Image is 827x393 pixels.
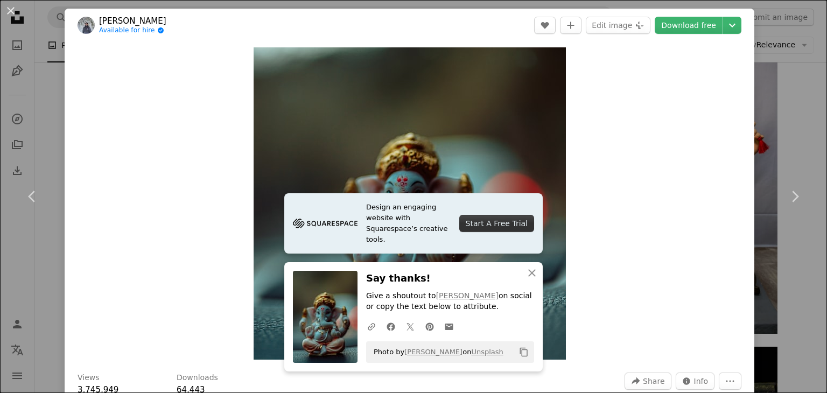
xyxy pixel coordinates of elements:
[401,315,420,337] a: Share on Twitter
[78,373,100,383] h3: Views
[381,315,401,337] a: Share on Facebook
[420,315,439,337] a: Share on Pinterest
[78,17,95,34] img: Go to Lokesh Paduchuri's profile
[366,291,534,312] p: Give a shoutout to on social or copy the text below to attribute.
[655,17,723,34] a: Download free
[643,373,664,389] span: Share
[366,202,451,245] span: Design an engaging website with Squarespace’s creative tools.
[254,47,566,360] button: Zoom in on this image
[625,373,671,390] button: Share this image
[560,17,581,34] button: Add to Collection
[719,373,741,390] button: More Actions
[284,193,543,254] a: Design an engaging website with Squarespace’s creative tools.Start A Free Trial
[293,215,358,231] img: file-1705255347840-230a6ab5bca9image
[368,343,503,361] span: Photo by on
[515,343,533,361] button: Copy to clipboard
[404,348,462,356] a: [PERSON_NAME]
[99,16,166,26] a: [PERSON_NAME]
[459,215,534,232] div: Start A Free Trial
[366,271,534,286] h3: Say thanks!
[254,47,566,360] img: gold baby figurine on black textile
[676,373,715,390] button: Stats about this image
[471,348,503,356] a: Unsplash
[177,373,218,383] h3: Downloads
[723,17,741,34] button: Choose download size
[436,291,499,300] a: [PERSON_NAME]
[586,17,650,34] button: Edit image
[534,17,556,34] button: Like
[762,145,827,248] a: Next
[439,315,459,337] a: Share over email
[694,373,709,389] span: Info
[99,26,166,35] a: Available for hire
